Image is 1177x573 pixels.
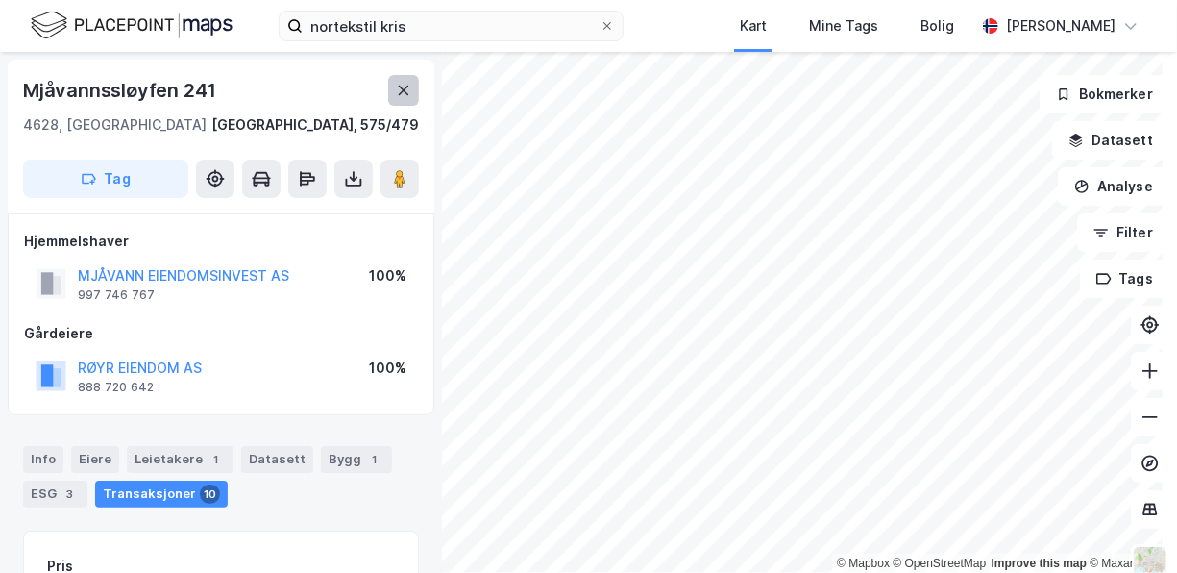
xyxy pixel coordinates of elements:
[740,14,767,37] div: Kart
[23,160,188,198] button: Tag
[207,450,226,469] div: 1
[369,264,406,287] div: 100%
[23,113,207,137] div: 4628, [GEOGRAPHIC_DATA]
[365,450,384,469] div: 1
[78,380,154,395] div: 888 720 642
[321,446,392,473] div: Bygg
[1080,260,1169,298] button: Tags
[23,75,220,106] div: Mjåvannssløyfen 241
[24,230,418,253] div: Hjemmelshaver
[1077,213,1169,252] button: Filter
[1040,75,1169,113] button: Bokmerker
[894,557,987,570] a: OpenStreetMap
[127,446,233,473] div: Leietakere
[23,446,63,473] div: Info
[61,485,80,504] div: 3
[1081,481,1177,573] iframe: Chat Widget
[23,481,87,508] div: ESG
[837,557,890,570] a: Mapbox
[211,113,419,137] div: [GEOGRAPHIC_DATA], 575/479
[31,9,233,42] img: logo.f888ab2527a4732fd821a326f86c7f29.svg
[1058,167,1169,206] button: Analyse
[200,485,220,504] div: 10
[95,481,228,508] div: Transaksjoner
[809,14,878,37] div: Mine Tags
[78,287,155,303] div: 997 746 767
[24,322,418,345] div: Gårdeiere
[992,557,1087,570] a: Improve this map
[1006,14,1116,37] div: [PERSON_NAME]
[241,446,313,473] div: Datasett
[1081,481,1177,573] div: Kontrollprogram for chat
[369,357,406,380] div: 100%
[1052,121,1169,160] button: Datasett
[71,446,119,473] div: Eiere
[303,12,600,40] input: Søk på adresse, matrikkel, gårdeiere, leietakere eller personer
[920,14,954,37] div: Bolig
